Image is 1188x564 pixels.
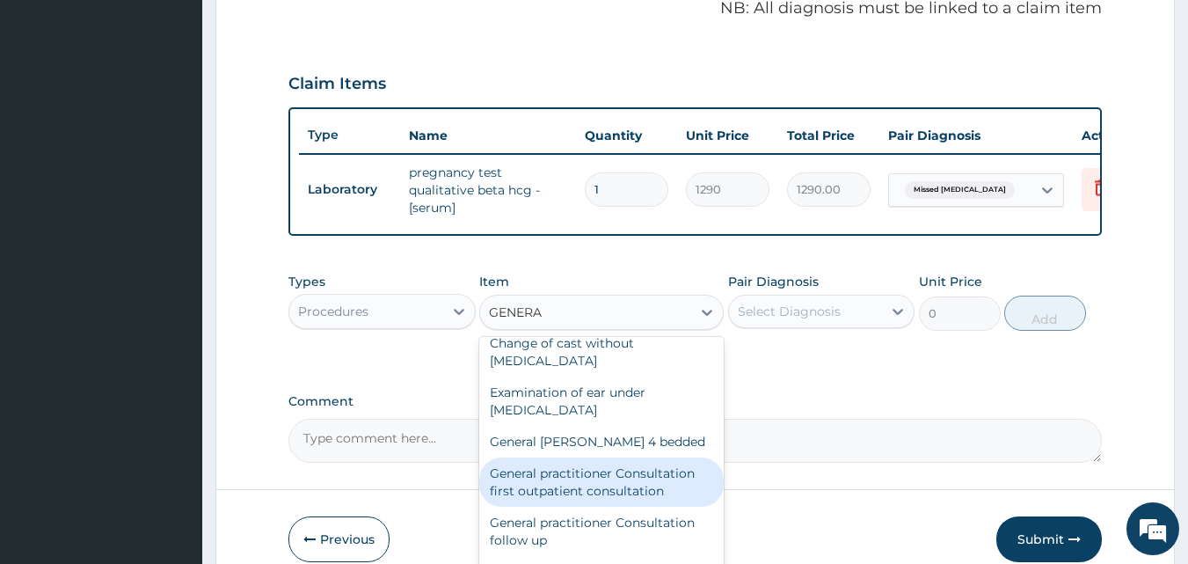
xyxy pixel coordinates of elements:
th: Name [400,118,576,153]
th: Type [299,119,400,151]
div: Change of cast without [MEDICAL_DATA] [479,327,724,377]
div: Examination of ear under [MEDICAL_DATA] [479,377,724,426]
h3: Claim Items [288,75,386,94]
th: Quantity [576,118,677,153]
div: General practitioner Consultation first outpatient consultation [479,458,724,507]
label: Types [288,275,325,289]
td: Laboratory [299,173,400,206]
div: Minimize live chat window [288,9,331,51]
label: Item [479,273,509,290]
th: Actions [1073,118,1161,153]
label: Pair Diagnosis [728,273,819,290]
button: Previous [288,516,390,562]
div: Chat with us now [91,99,295,121]
th: Total Price [778,118,879,153]
textarea: Type your message and hit 'Enter' [9,377,335,438]
div: General practitioner Consultation follow up [479,507,724,556]
td: pregnancy test qualitative beta hcg - [serum] [400,155,576,225]
button: Submit [996,516,1102,562]
span: Missed [MEDICAL_DATA] [905,181,1015,199]
label: Unit Price [919,273,982,290]
th: Pair Diagnosis [879,118,1073,153]
div: Procedures [298,303,368,320]
img: d_794563401_company_1708531726252_794563401 [33,88,71,132]
label: Comment [288,394,1103,409]
div: General [PERSON_NAME] 4 bedded [479,426,724,458]
th: Unit Price [677,118,778,153]
div: Select Diagnosis [738,303,841,320]
span: We're online! [102,170,243,348]
button: Add [1004,296,1086,331]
